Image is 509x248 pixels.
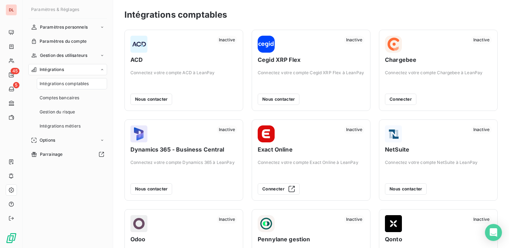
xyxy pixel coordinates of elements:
a: Gestion du risque [37,106,107,118]
span: Gestion du risque [40,109,75,115]
span: Connectez votre compte NetSuite à LeanPay [385,159,492,166]
span: ACD [130,55,237,64]
span: Inactive [344,36,364,44]
img: NetSuite logo [385,125,402,142]
span: NetSuite [385,145,492,154]
a: Parrainage [28,149,107,160]
span: Connectez votre compte Cegid XRP Flex à LeanPay [258,70,364,76]
span: Inactive [217,36,237,44]
span: Connectez votre compte Dynamics 365 à LeanPay [130,159,237,166]
div: DL [6,4,17,16]
a: Paramètres du compte [28,36,107,47]
span: Paramètres & Réglages [31,7,79,12]
img: ACD logo [130,36,147,53]
span: Pennylane gestion [258,235,364,243]
span: Inactive [344,215,364,224]
a: Comptes bancaires [37,92,107,104]
h3: Intégrations comptables [124,8,227,21]
img: Dynamics 365 - Business Central logo [130,125,147,142]
span: Inactive [217,215,237,224]
span: 45 [11,68,19,74]
img: Logo LeanPay [6,232,17,244]
a: Intégrations comptables [37,78,107,89]
span: Inactive [471,36,492,44]
button: Nous contacter [130,94,172,105]
span: Parrainage [40,151,63,158]
img: Pennylane gestion logo [258,215,275,232]
span: Paramètres du compte [40,38,87,45]
span: Intégrations comptables [40,81,89,87]
span: Inactive [344,125,364,134]
span: Connectez votre compte ACD à LeanPay [130,70,237,76]
span: Comptes bancaires [40,95,80,101]
span: Inactive [471,125,492,134]
button: Connecter [258,183,300,195]
span: Intégrations métiers [40,123,81,129]
img: Cegid XRP Flex logo [258,36,275,53]
span: Gestion des utilisateurs [40,52,88,59]
span: Inactive [217,125,237,134]
img: Odoo logo [130,215,147,232]
span: Intégrations [40,66,64,73]
button: Nous contacter [385,183,427,195]
img: Qonto logo [385,215,402,232]
span: Paramètres personnels [40,24,88,30]
span: Cegid XRP Flex [258,55,364,64]
a: Intégrations métiers [37,120,107,132]
div: Open Intercom Messenger [485,224,502,241]
span: Connectez votre compte Chargebee à LeanPay [385,70,492,76]
button: Connecter [385,94,416,105]
span: Dynamics 365 - Business Central [130,145,237,154]
button: Nous contacter [130,183,172,195]
span: Odoo [130,235,237,243]
span: Inactive [471,215,492,224]
span: Options [40,137,55,143]
span: Connectez votre compte Exact Online à LeanPay [258,159,364,166]
span: Chargebee [385,55,492,64]
img: Chargebee logo [385,36,402,53]
button: Nous contacter [258,94,299,105]
span: Exact Online [258,145,364,154]
span: 5 [13,82,19,88]
span: Qonto [385,235,492,243]
img: Exact Online logo [258,125,275,142]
